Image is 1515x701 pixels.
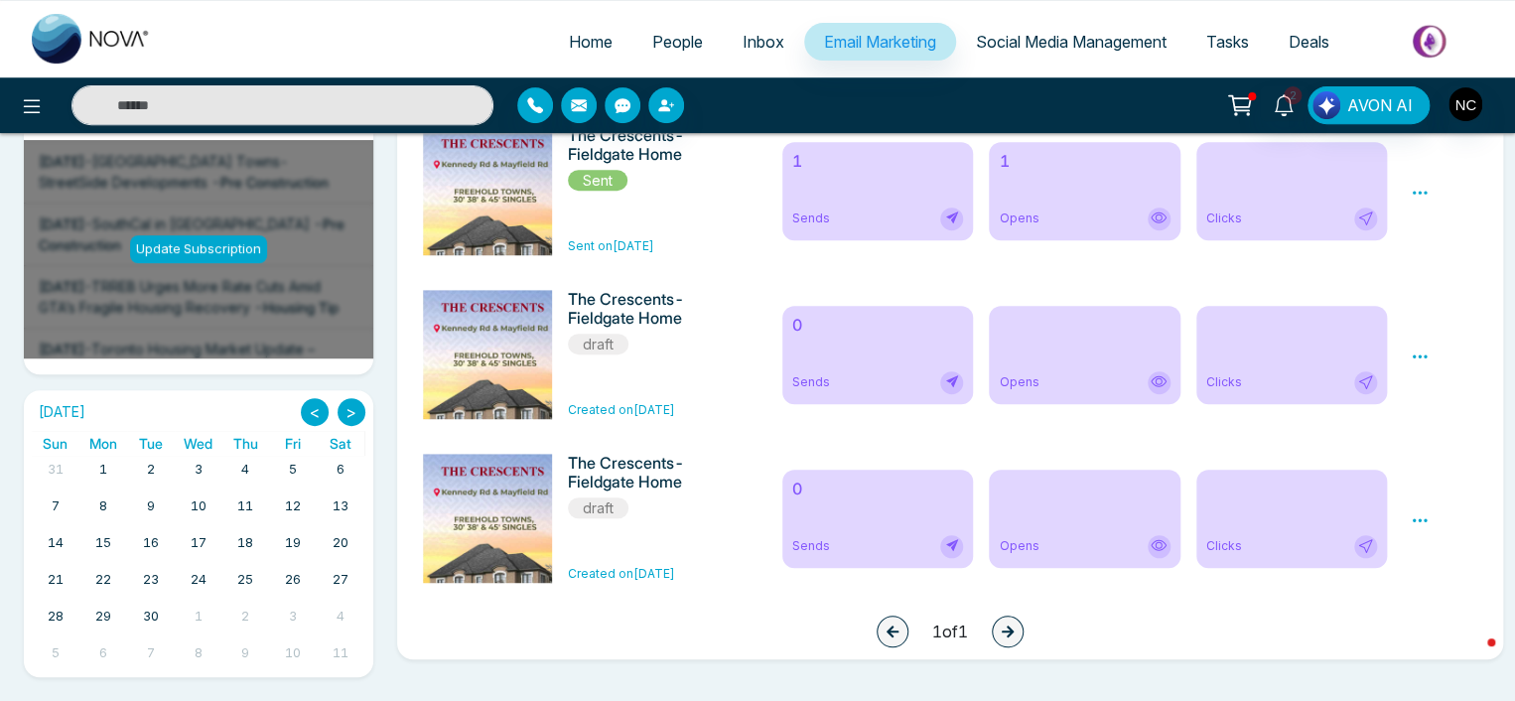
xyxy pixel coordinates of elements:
span: Sent [568,170,627,191]
img: Lead Flow [1312,91,1340,119]
td: September 21, 2025 [32,566,79,603]
span: Tasks [1206,32,1249,52]
span: Sent on [DATE] [568,238,654,253]
a: Sunday [39,431,71,456]
a: October 11, 2025 [329,639,352,667]
a: Thursday [229,431,262,456]
span: Clicks [1206,373,1242,391]
a: Home [549,23,632,61]
span: Created on [DATE] [568,402,675,417]
a: Monday [85,431,121,456]
a: September 24, 2025 [186,566,209,594]
span: Sends [792,210,830,227]
span: Clicks [1206,537,1242,555]
a: October 8, 2025 [190,639,206,667]
td: September 2, 2025 [127,456,175,492]
td: October 8, 2025 [175,639,222,676]
td: September 24, 2025 [175,566,222,603]
a: Social Media Management [956,23,1186,61]
span: Sends [792,373,830,391]
a: September 26, 2025 [281,566,305,594]
button: > [338,398,365,426]
td: September 20, 2025 [317,529,364,566]
a: Tasks [1186,23,1269,61]
a: 2 [1260,86,1308,121]
td: October 7, 2025 [127,639,175,676]
td: October 11, 2025 [317,639,364,676]
a: September 1, 2025 [95,456,111,484]
h6: 0 [792,480,964,498]
td: September 22, 2025 [79,566,127,603]
span: Opens [999,373,1038,391]
td: October 1, 2025 [175,603,222,639]
a: September 16, 2025 [139,529,163,557]
td: September 13, 2025 [317,492,364,529]
span: Home [569,32,613,52]
td: September 1, 2025 [79,456,127,492]
a: September 7, 2025 [48,492,64,520]
td: September 29, 2025 [79,603,127,639]
td: September 30, 2025 [127,603,175,639]
span: Social Media Management [976,32,1167,52]
iframe: Intercom live chat [1447,633,1495,681]
a: October 1, 2025 [190,603,206,631]
span: 1 of 1 [932,620,968,643]
h6: The Crescents- Fieldgate Home [568,290,736,328]
a: October 10, 2025 [281,639,305,667]
span: Sends [792,537,830,555]
td: October 10, 2025 [269,639,317,676]
span: draft [568,497,628,518]
h2: [DATE] [32,404,85,421]
a: September 13, 2025 [329,492,352,520]
td: September 6, 2025 [317,456,364,492]
td: September 16, 2025 [127,529,175,566]
a: September 8, 2025 [95,492,111,520]
a: August 31, 2025 [44,456,68,484]
td: September 26, 2025 [269,566,317,603]
a: September 9, 2025 [143,492,159,520]
a: September 2, 2025 [143,456,159,484]
a: September 25, 2025 [233,566,257,594]
h6: 1 [792,152,964,171]
button: < [301,398,329,426]
span: 2 [1284,86,1302,104]
a: September 18, 2025 [233,529,257,557]
a: Tuesday [135,431,167,456]
td: October 2, 2025 [221,603,269,639]
a: September 28, 2025 [44,603,68,631]
span: draft [568,334,628,354]
td: September 27, 2025 [317,566,364,603]
td: September 17, 2025 [175,529,222,566]
a: September 11, 2025 [233,492,257,520]
a: September 21, 2025 [44,566,68,594]
td: October 4, 2025 [317,603,364,639]
td: September 7, 2025 [32,492,79,529]
td: September 14, 2025 [32,529,79,566]
td: September 5, 2025 [269,456,317,492]
a: September 20, 2025 [329,529,352,557]
a: Inbox [723,23,804,61]
span: Inbox [743,32,784,52]
a: September 6, 2025 [333,456,348,484]
td: September 12, 2025 [269,492,317,529]
img: Nova CRM Logo [32,14,151,64]
span: Clicks [1206,210,1242,227]
td: September 19, 2025 [269,529,317,566]
td: September 25, 2025 [221,566,269,603]
a: Friday [281,431,305,456]
img: Market-place.gif [1359,19,1503,64]
span: Email Marketing [824,32,936,52]
td: August 31, 2025 [32,456,79,492]
span: Created on [DATE] [568,566,675,581]
a: Saturday [326,431,355,456]
a: September 23, 2025 [139,566,163,594]
button: AVON AI [1308,86,1430,124]
td: September 9, 2025 [127,492,175,529]
h6: 0 [792,316,964,335]
td: September 28, 2025 [32,603,79,639]
td: September 11, 2025 [221,492,269,529]
a: October 3, 2025 [285,603,301,631]
a: September 3, 2025 [190,456,206,484]
td: October 5, 2025 [32,639,79,676]
img: User Avatar [1448,87,1482,121]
